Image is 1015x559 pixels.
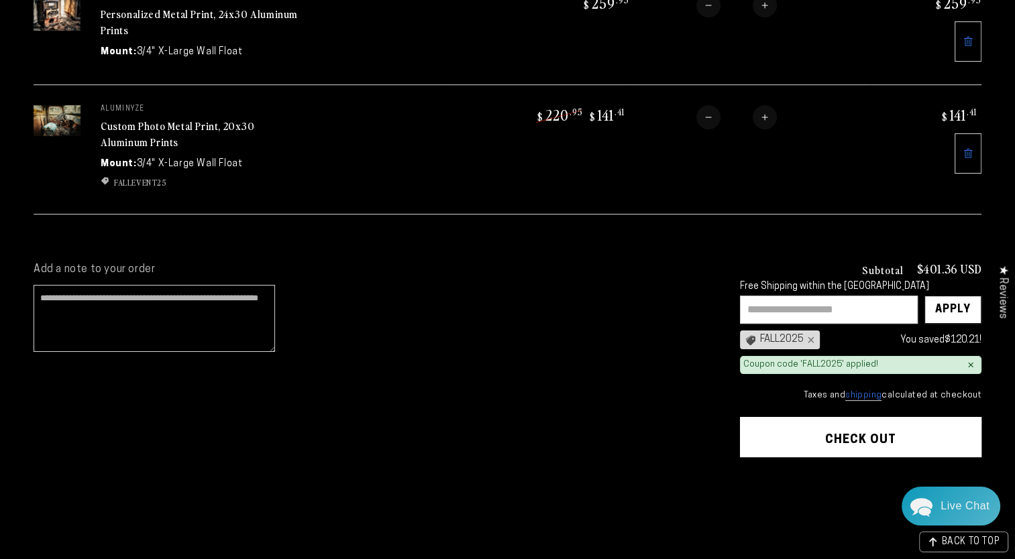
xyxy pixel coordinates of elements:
[945,335,979,345] span: $120.21
[535,105,583,124] bdi: 220
[137,157,243,171] dd: 3/4" X-Large Wall Float
[588,105,625,124] bdi: 141
[34,263,713,277] label: Add a note to your order
[570,106,583,117] sup: .95
[740,389,981,402] small: Taxes and calculated at checkout
[615,106,625,117] sup: .41
[101,176,302,188] li: FALLEVENT25
[101,45,137,59] dt: Mount:
[826,332,981,349] div: You saved !
[967,106,977,117] sup: .41
[740,282,981,293] div: Free Shipping within the [GEOGRAPHIC_DATA]
[955,133,981,174] a: Remove 20"x30" Rectangle White Glossy Aluminyzed Photo
[740,330,820,349] div: FALL2025
[740,483,981,513] iframe: PayPal-paypal
[101,118,255,150] a: Custom Photo Metal Print, 20x30 Aluminum Prints
[990,255,1015,329] div: Click to open Judge.me floating reviews tab
[101,6,298,38] a: Personalized Metal Print, 24x30 Aluminum Prints
[101,176,302,188] ul: Discount
[101,105,302,113] p: aluminyze
[845,391,882,401] a: shipping
[935,296,971,323] div: Apply
[955,21,981,62] a: Remove 24"x30" Rectangle White Glossy Aluminyzed Photo
[902,487,1000,525] div: Chat widget toggle
[740,417,981,457] button: Check out
[941,538,1000,547] span: BACK TO TOP
[743,359,878,371] div: Coupon code 'FALL2025' applied!
[590,110,596,123] span: $
[537,110,543,123] span: $
[137,45,243,59] dd: 3/4" X-Large Wall Float
[916,263,981,275] p: $401.36 USD
[101,157,137,171] dt: Mount:
[861,264,903,275] h3: Subtotal
[967,360,974,371] div: ×
[942,110,948,123] span: $
[34,105,81,137] img: 20"x30" Rectangle White Glossy Aluminyzed Photo
[940,105,977,124] bdi: 141
[941,487,990,525] div: Contact Us Directly
[720,105,753,129] input: Quantity for Custom Photo Metal Print, 20x30 Aluminum Prints
[804,334,814,345] div: ×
